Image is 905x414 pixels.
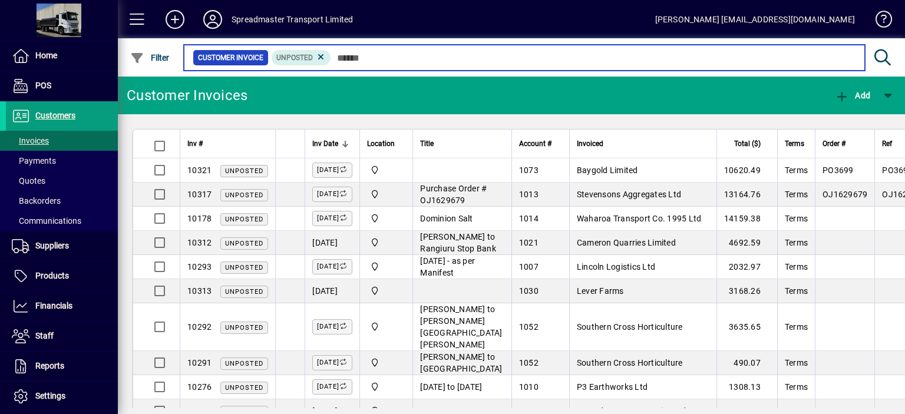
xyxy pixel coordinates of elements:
span: [PERSON_NAME] to [PERSON_NAME][GEOGRAPHIC_DATA][PERSON_NAME] [420,304,502,349]
span: Financials [35,301,72,310]
span: 965 State Highway 2 [367,164,405,177]
span: Account # [519,137,551,150]
td: [DATE] [305,231,359,255]
span: Baygold Limited [577,165,638,175]
label: [DATE] [312,259,352,274]
span: Terms [785,358,808,367]
label: [DATE] [312,319,352,334]
span: Terms [785,382,808,392]
span: Unposted [225,384,263,392]
span: PO3699 [823,165,854,175]
td: 14159.38 [716,207,777,231]
span: 10178 [187,214,212,223]
span: Inv # [187,137,203,150]
div: Inv # [187,137,268,150]
span: Unposted [225,191,263,199]
span: Purchase Order # OJ1629679 [420,184,487,205]
a: Payments [6,151,118,171]
a: Reports [6,352,118,381]
label: [DATE] [312,211,352,226]
span: Lincoln Logistics Ltd [577,262,655,271]
span: Suppliers [35,241,69,250]
span: 10313 [187,286,212,296]
span: Unposted [225,264,263,271]
span: Communications [12,216,81,226]
a: Staff [6,322,118,351]
span: Dominion Salt [420,214,473,223]
span: 10292 [187,322,212,332]
mat-chip: Customer Invoice Status: Unposted [272,50,331,65]
a: Quotes [6,171,118,191]
button: Add [156,9,194,30]
span: Settings [35,391,65,400]
span: Products [35,271,69,280]
span: 1052 [519,358,539,367]
button: Add [832,85,873,106]
span: 10321 [187,165,212,175]
span: Customers [35,111,75,120]
span: 10291 [187,358,212,367]
a: Settings [6,382,118,411]
span: Staff [35,331,54,340]
span: Home [35,51,57,60]
span: Terms [785,214,808,223]
span: Location [367,137,395,150]
td: 13164.76 [716,183,777,207]
label: [DATE] [312,379,352,395]
span: 1010 [519,382,539,392]
span: Invoices [12,136,49,145]
div: Total ($) [724,137,771,150]
button: Filter [127,47,173,68]
a: Invoices [6,131,118,151]
span: Add [835,91,870,100]
td: 490.07 [716,351,777,375]
span: 965 State Highway 2 [367,284,405,297]
span: 1052 [519,322,539,332]
a: Financials [6,292,118,321]
span: Terms [785,190,808,199]
span: Reports [35,361,64,370]
td: 3168.26 [716,279,777,303]
span: 1007 [519,262,539,271]
span: 965 State Highway 2 [367,188,405,201]
span: 10317 [187,190,212,199]
td: 3635.65 [716,303,777,351]
span: Terms [785,165,808,175]
span: [PERSON_NAME] to Rangiuru Stop Bank [420,232,496,253]
div: Account # [519,137,562,150]
span: Unposted [225,288,263,296]
a: Knowledge Base [867,2,890,41]
span: Unposted [225,240,263,247]
span: Quotes [12,176,45,186]
td: [DATE] [305,279,359,303]
span: 965 State Highway 2 [367,260,405,273]
td: 1308.13 [716,375,777,399]
span: Terms [785,286,808,296]
span: Unposted [225,324,263,332]
td: 2032.97 [716,255,777,279]
span: Customer Invoice [198,52,263,64]
button: Profile [194,9,232,30]
div: Customer Invoices [127,86,247,105]
a: POS [6,71,118,101]
td: 10620.49 [716,158,777,183]
span: Terms [785,262,808,271]
span: Ref [882,137,892,150]
span: Unposted [276,54,313,62]
span: 1030 [519,286,539,296]
span: Unposted [225,167,263,175]
span: [DATE] - as per Manifest [420,256,475,277]
span: 1013 [519,190,539,199]
span: Inv Date [312,137,338,150]
div: Spreadmaster Transport Limited [232,10,353,29]
span: Unposted [225,216,263,223]
span: Cameron Quarries Limited [577,238,676,247]
a: Suppliers [6,231,118,261]
span: Unposted [225,360,263,367]
label: [DATE] [312,163,352,178]
a: Home [6,41,118,71]
div: Inv Date [312,137,352,150]
span: Southern Cross Horticulture [577,358,683,367]
span: [DATE] to [DATE] [420,382,482,392]
span: 10276 [187,382,212,392]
